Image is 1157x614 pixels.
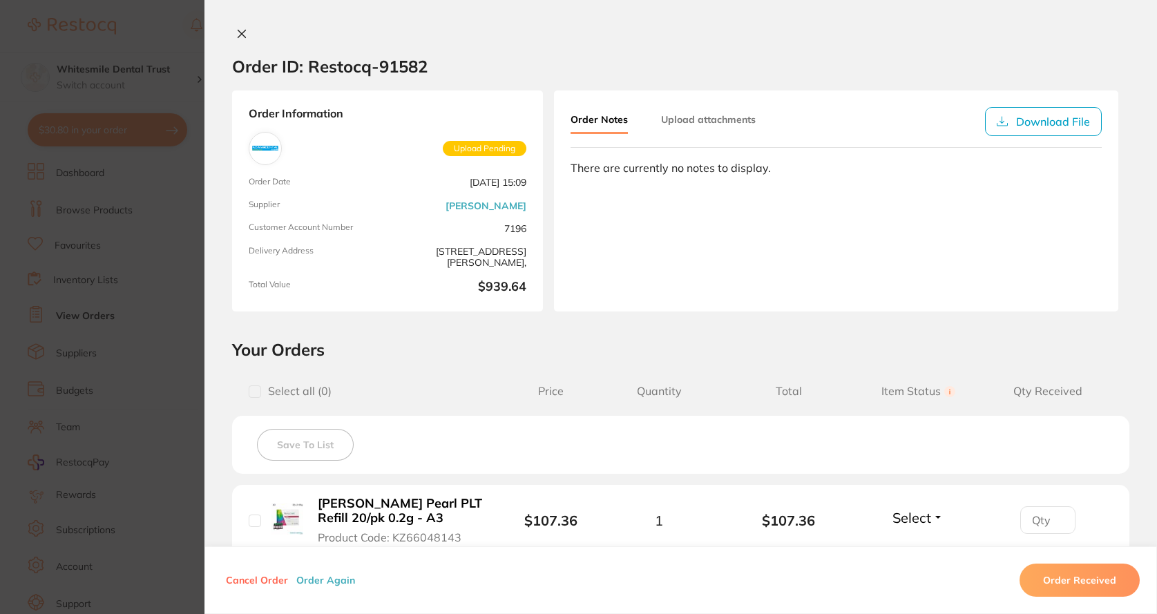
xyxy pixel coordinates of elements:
[249,280,382,295] span: Total Value
[571,107,628,134] button: Order Notes
[446,200,526,211] a: [PERSON_NAME]
[232,339,1129,360] h2: Your Orders
[985,107,1102,136] button: Download File
[724,512,854,528] b: $107.36
[1020,564,1140,597] button: Order Received
[443,141,526,156] span: Upload Pending
[257,429,354,461] button: Save To List
[249,222,382,234] span: Customer Account Number
[292,574,359,586] button: Order Again
[854,385,984,398] span: Item Status
[249,246,382,269] span: Delivery Address
[393,177,526,189] span: [DATE] 15:09
[508,385,594,398] span: Price
[655,512,663,528] span: 1
[393,222,526,234] span: 7196
[892,509,931,526] span: Select
[314,496,487,544] button: [PERSON_NAME] Pearl PLT Refill 20/pk 0.2g - A3 Product Code: KZ66048143
[983,385,1113,398] span: Qty Received
[232,56,428,77] h2: Order ID: Restocq- 91582
[524,512,577,529] b: $107.36
[594,385,724,398] span: Quantity
[318,531,461,544] span: Product Code: KZ66048143
[271,503,303,535] img: Kulzer Venus Pearl PLT Refill 20/pk 0.2g - A3
[724,385,854,398] span: Total
[888,509,948,526] button: Select
[1020,506,1075,534] input: Qty
[249,107,526,121] strong: Order Information
[661,107,756,132] button: Upload attachments
[571,162,1102,174] div: There are currently no notes to display.
[249,200,382,211] span: Supplier
[393,246,526,269] span: [STREET_ADDRESS][PERSON_NAME],
[393,280,526,295] b: $939.64
[252,135,278,162] img: Adam Dental
[249,177,382,189] span: Order Date
[222,574,292,586] button: Cancel Order
[318,497,483,525] b: [PERSON_NAME] Pearl PLT Refill 20/pk 0.2g - A3
[261,385,332,398] span: Select all ( 0 )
